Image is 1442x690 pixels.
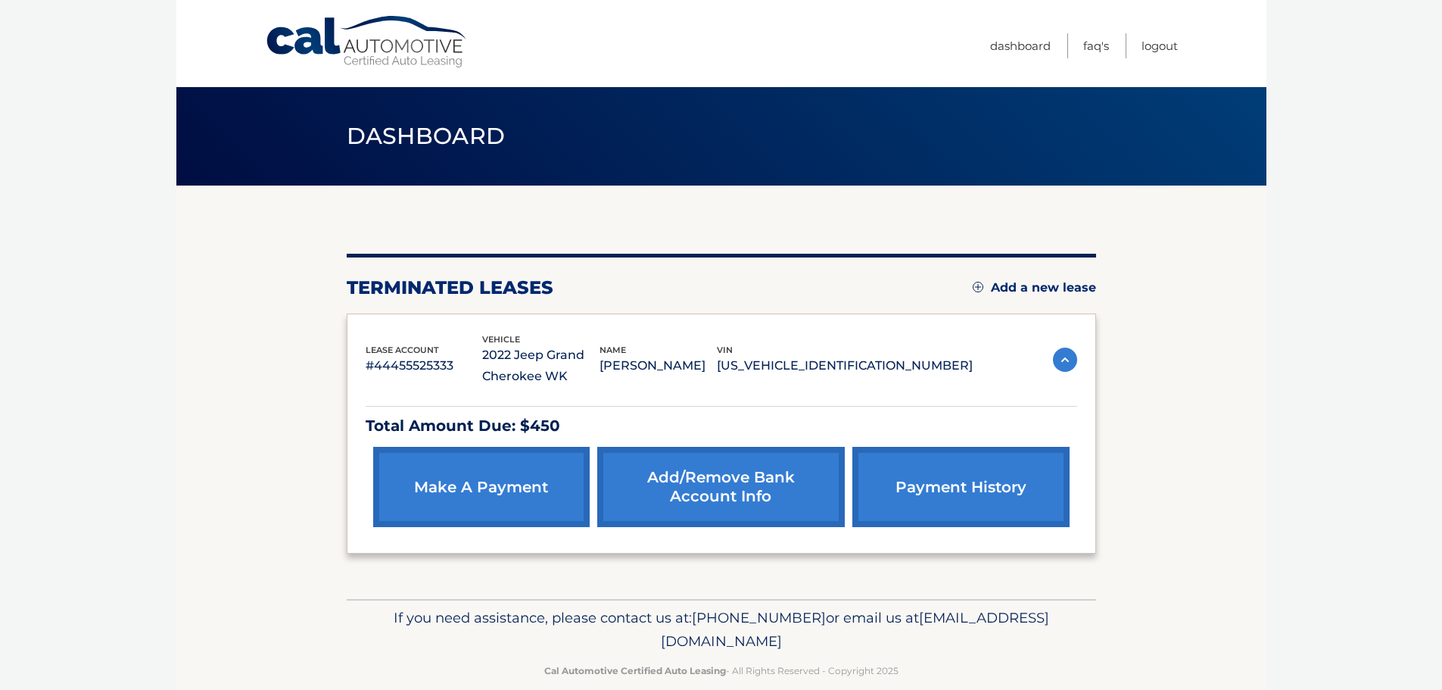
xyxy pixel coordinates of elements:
[973,280,1096,295] a: Add a new lease
[852,447,1069,527] a: payment history
[347,276,553,299] h2: terminated leases
[692,609,826,626] span: [PHONE_NUMBER]
[973,282,983,292] img: add.svg
[717,355,973,376] p: [US_VEHICLE_IDENTIFICATION_NUMBER]
[544,665,726,676] strong: Cal Automotive Certified Auto Leasing
[366,345,439,355] span: lease account
[482,334,520,345] span: vehicle
[600,355,717,376] p: [PERSON_NAME]
[597,447,845,527] a: Add/Remove bank account info
[347,122,506,150] span: Dashboard
[366,413,1077,439] p: Total Amount Due: $450
[357,663,1086,679] p: - All Rights Reserved - Copyright 2025
[373,447,590,527] a: make a payment
[265,15,469,69] a: Cal Automotive
[600,345,626,355] span: name
[1083,33,1109,58] a: FAQ's
[357,606,1086,654] p: If you need assistance, please contact us at: or email us at
[482,345,600,387] p: 2022 Jeep Grand Cherokee WK
[1053,348,1077,372] img: accordion-active.svg
[1141,33,1178,58] a: Logout
[717,345,733,355] span: vin
[990,33,1051,58] a: Dashboard
[366,355,483,376] p: #44455525333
